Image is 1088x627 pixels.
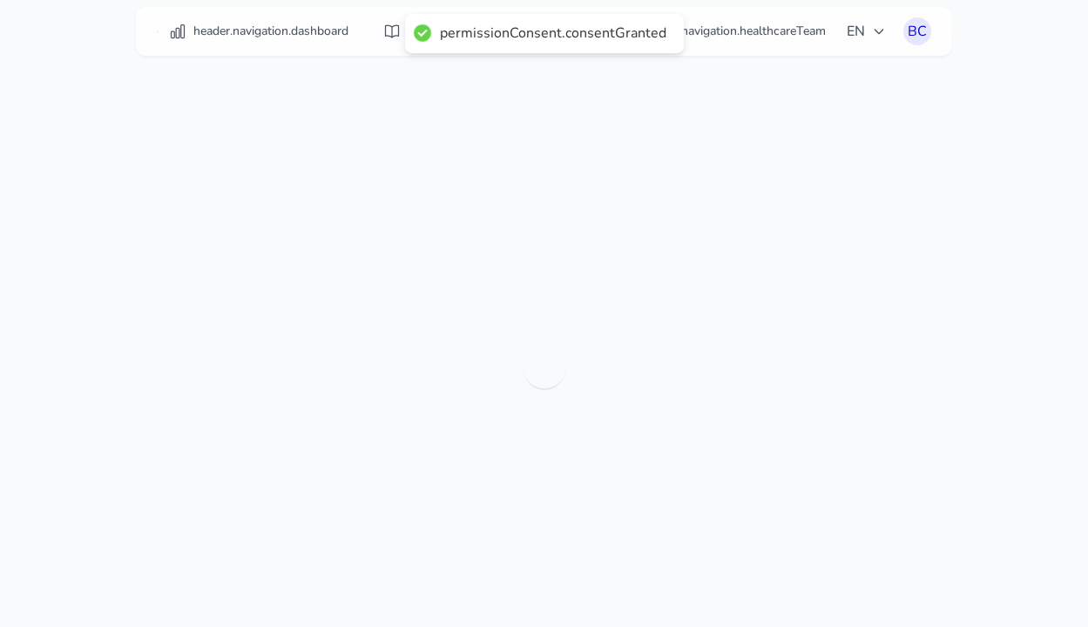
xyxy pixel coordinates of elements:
[373,16,593,47] a: header.navigation.pastWorkouts
[440,24,666,43] div: permissionConsent.consentGranted
[159,16,359,47] a: header.navigation.dashboard
[607,16,836,47] a: header.navigation.healthcareTeam
[903,17,931,45] button: ВС
[157,31,159,32] img: OKTA logo
[836,14,896,49] button: EN
[847,21,886,42] span: EN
